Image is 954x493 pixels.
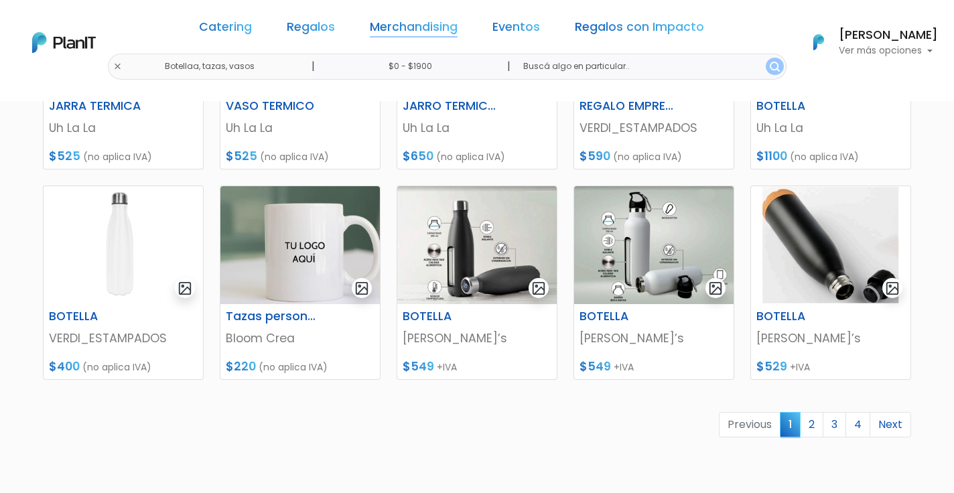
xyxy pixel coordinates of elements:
p: Uh La La [49,119,198,137]
h6: REGALO EMPRESARIAL [571,99,681,113]
span: $220 [226,358,256,374]
p: | [507,58,510,74]
a: Catering [199,21,252,38]
h6: BOTELLA [571,309,681,324]
span: $590 [580,148,610,164]
img: gallery-light [531,281,547,296]
p: Bloom Crea [226,330,374,347]
span: $400 [49,358,80,374]
h6: BOTELLA [395,309,504,324]
span: $529 [756,358,787,374]
h6: VASO TÉRMICO [218,99,328,113]
a: Next [870,412,911,437]
p: [PERSON_NAME]’s [756,330,905,347]
span: $650 [403,148,433,164]
h6: BOTELLA [41,309,151,324]
a: gallery-light BOTELLA [PERSON_NAME]’s $549 +IVA [397,186,557,380]
p: [PERSON_NAME]’s [403,330,551,347]
a: Merchandising [370,21,458,38]
img: gallery-light [708,281,724,296]
span: (no aplica IVA) [259,360,328,374]
p: Uh La La [403,119,551,137]
span: (no aplica IVA) [260,150,329,163]
span: 1 [780,412,801,437]
a: gallery-light BOTELLA [PERSON_NAME]’s $549 +IVA [573,186,734,380]
p: Ver más opciones [839,46,938,56]
h6: Tazas personalizadas [218,309,328,324]
img: thumb_Captura_de_pantalla_2024-03-01_173654.jpg [574,186,734,304]
span: (no aplica IVA) [436,150,505,163]
span: $525 [226,148,257,164]
span: (no aplica IVA) [83,150,152,163]
img: thumb_WhatsApp_Image_2023-10-16_at_16.10.27.jpg [44,186,203,304]
img: gallery-light [354,281,370,296]
img: PlanIt Logo [804,27,833,57]
span: +IVA [614,360,634,374]
span: (no aplica IVA) [82,360,151,374]
img: close-6986928ebcb1d6c9903e3b54e860dbc4d054630f23adef3a32610726dff6a82b.svg [113,62,122,71]
p: VERDI_ESTAMPADOS [580,119,728,137]
h6: BOTELLA [748,99,858,113]
p: Uh La La [226,119,374,137]
img: search_button-432b6d5273f82d61273b3651a40e1bd1b912527efae98b1b7a1b2c0702e16a8d.svg [770,62,780,72]
button: PlanIt Logo [PERSON_NAME] Ver más opciones [796,25,938,60]
span: $549 [580,358,611,374]
p: [PERSON_NAME]’s [580,330,728,347]
h6: JARRO TERMICO [395,99,504,113]
span: $525 [49,148,80,164]
span: $549 [403,358,434,374]
img: thumb_Captura_de_pantalla_2024-03-01_171931.jpg [397,186,557,304]
a: gallery-light BOTELLA [PERSON_NAME]’s $529 +IVA [750,186,911,380]
a: Eventos [492,21,540,38]
img: thumb_Captura_de_pantalla_2024-03-04_153843.jpg [751,186,910,304]
input: Buscá algo en particular.. [513,54,787,80]
span: (no aplica IVA) [790,150,859,163]
a: gallery-light BOTELLA VERDI_ESTAMPADOS $400 (no aplica IVA) [43,186,204,380]
img: gallery-light [178,281,193,296]
a: Regalos con Impacto [575,21,704,38]
span: +IVA [790,360,810,374]
img: PlanIt Logo [32,32,96,53]
a: 3 [823,412,846,437]
p: VERDI_ESTAMPADOS [49,330,198,347]
a: gallery-light Tazas personalizadas Bloom Crea $220 (no aplica IVA) [220,186,381,380]
span: +IVA [437,360,457,374]
p: | [312,58,315,74]
a: 4 [845,412,870,437]
img: gallery-light [885,281,900,296]
p: Uh La La [756,119,905,137]
span: $1100 [756,148,787,164]
div: ¿Necesitás ayuda? [69,13,193,39]
h6: BOTELLA [748,309,858,324]
img: thumb_WhatsApp_Image_2023-11-17_at_09.56.10.jpeg [220,186,380,304]
a: Regalos [287,21,335,38]
h6: JARRA TERMICA [41,99,151,113]
span: (no aplica IVA) [613,150,682,163]
a: 2 [800,412,823,437]
h6: [PERSON_NAME] [839,29,938,42]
